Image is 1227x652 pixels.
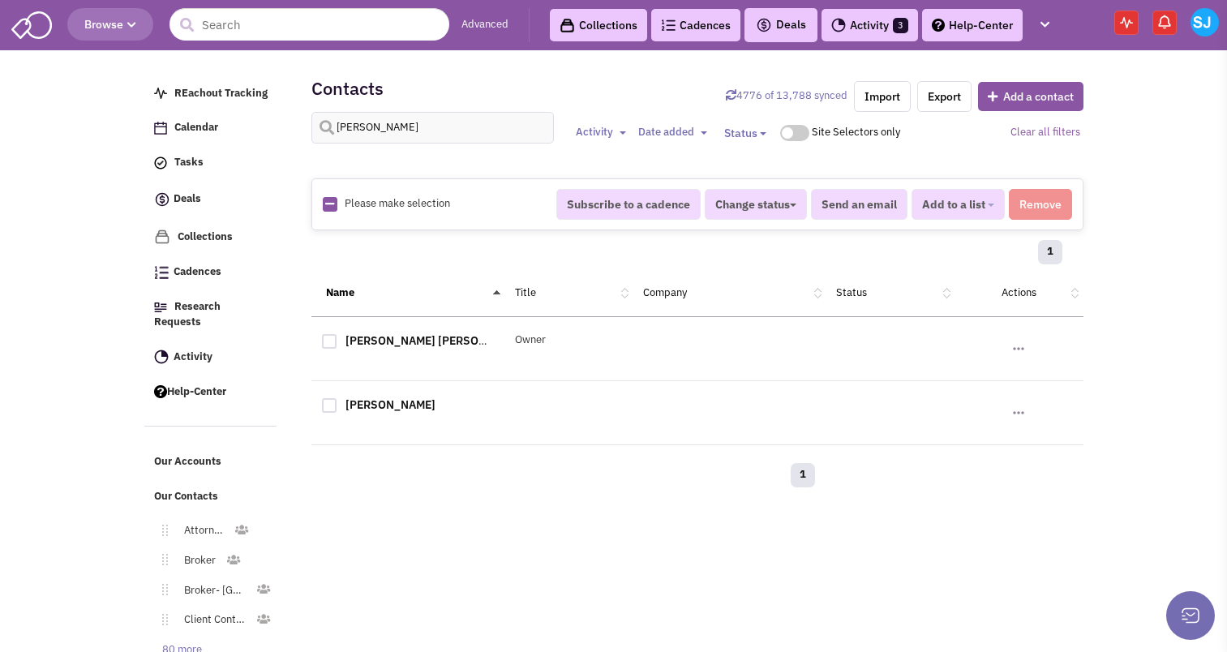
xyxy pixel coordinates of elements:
button: Status [714,118,776,148]
img: icon-collection-lavender.png [154,229,170,245]
img: icon-collection-lavender-black.svg [560,18,575,33]
span: Our Accounts [154,455,221,469]
a: Company [643,285,687,299]
a: 1 [1038,240,1062,264]
a: Clear all filters [1010,125,1080,139]
img: Research.png [154,302,167,312]
a: Advanced [461,17,508,32]
img: icon-deals.svg [756,15,772,35]
a: Activity3 [822,9,918,41]
a: Client Contact [168,608,256,632]
a: Attorney [168,519,234,543]
img: Rectangle.png [323,197,337,212]
a: [PERSON_NAME] [345,397,435,412]
button: Date added [633,124,712,141]
img: Move.png [154,614,168,625]
a: [PERSON_NAME] [PERSON_NAME] ... [345,333,540,348]
span: Status [724,126,757,140]
span: Tasks [174,156,204,169]
button: Deals [751,15,811,36]
img: Activity.png [831,18,846,32]
a: Cadences [146,257,277,288]
a: Our Contacts [146,482,277,513]
button: Activity [571,124,631,141]
span: Date added [638,125,694,139]
img: icon-deals.svg [154,190,170,209]
a: Calendar [146,113,277,144]
img: help.png [154,385,167,398]
a: Cadences [651,9,740,41]
h2: Contacts [311,81,384,96]
span: Cadences [174,265,221,279]
div: Owner [504,332,633,348]
span: Calendar [174,121,218,135]
img: Sarah Jones [1191,8,1219,36]
span: Activity [576,125,613,139]
span: Browse [84,17,136,32]
input: Search contacts [311,112,555,144]
span: 3 [893,18,908,33]
a: Status [836,285,867,299]
button: Browse [67,8,153,41]
span: Our Contacts [154,489,218,503]
img: Move.png [154,554,168,565]
a: REachout Tracking [146,79,277,109]
span: Deals [756,17,806,32]
a: Research Requests [146,292,277,338]
span: Please make selection [345,196,450,210]
a: Tasks [146,148,277,178]
a: 1 [791,463,815,487]
img: SmartAdmin [11,8,52,39]
img: Activity.png [154,350,169,364]
div: Site Selectors only [812,125,907,140]
a: Actions [1002,285,1036,299]
img: Cadences_logo.png [154,266,169,279]
a: Help-Center [922,9,1023,41]
img: icon-tasks.png [154,157,167,169]
img: Move.png [154,525,168,536]
a: Activity [146,342,277,373]
span: Activity [174,350,212,363]
a: Export [917,81,972,112]
a: Sync contacts with Retailsphere [726,88,847,102]
a: Deals [146,182,277,217]
button: Add a contact [978,82,1083,111]
a: Import [854,81,911,112]
a: Our Accounts [146,447,277,478]
img: Calendar.png [154,122,167,135]
a: Help-Center [146,377,277,408]
a: Broker [168,549,225,573]
a: Broker- [GEOGRAPHIC_DATA] [168,579,256,603]
img: Cadences_logo.png [661,19,676,31]
span: REachout Tracking [174,86,268,100]
span: Research Requests [154,299,221,328]
img: help.png [932,19,945,32]
a: Title [515,285,536,299]
button: Remove [1009,189,1072,220]
a: Collections [146,221,277,253]
input: Search [169,8,449,41]
img: Move.png [154,584,168,595]
button: Subscribe to a cadence [556,189,701,220]
a: Name [326,285,354,299]
a: Collections [550,9,647,41]
span: Collections [178,229,233,243]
